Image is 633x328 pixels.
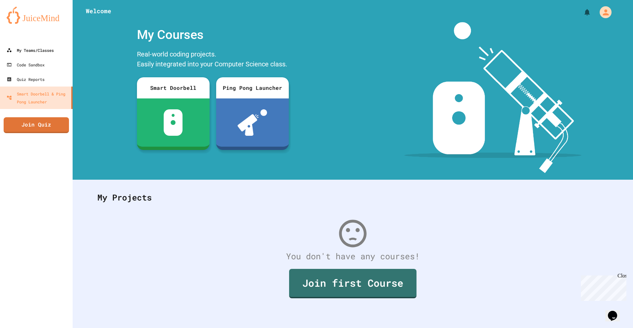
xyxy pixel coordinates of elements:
[134,22,292,48] div: My Courses
[404,22,581,173] img: banner-image-my-projects.png
[7,90,69,106] div: Smart Doorbell & Ping Pong Launcher
[7,46,54,54] div: My Teams/Classes
[4,117,69,133] a: Join Quiz
[578,273,626,301] iframe: chat widget
[571,7,593,18] div: My Notifications
[7,7,66,24] img: logo-orange.svg
[216,77,289,98] div: Ping Pong Launcher
[137,77,210,98] div: Smart Doorbell
[134,48,292,72] div: Real-world coding projects. Easily integrated into your Computer Science class.
[3,3,46,42] div: Chat with us now!Close
[238,109,267,136] img: ppl-with-ball.png
[289,269,416,298] a: Join first Course
[91,185,615,210] div: My Projects
[164,109,183,136] img: sdb-white.svg
[91,250,615,263] div: You don't have any courses!
[7,61,45,69] div: Code Sandbox
[7,75,45,83] div: Quiz Reports
[593,5,613,20] div: My Account
[605,302,626,321] iframe: chat widget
